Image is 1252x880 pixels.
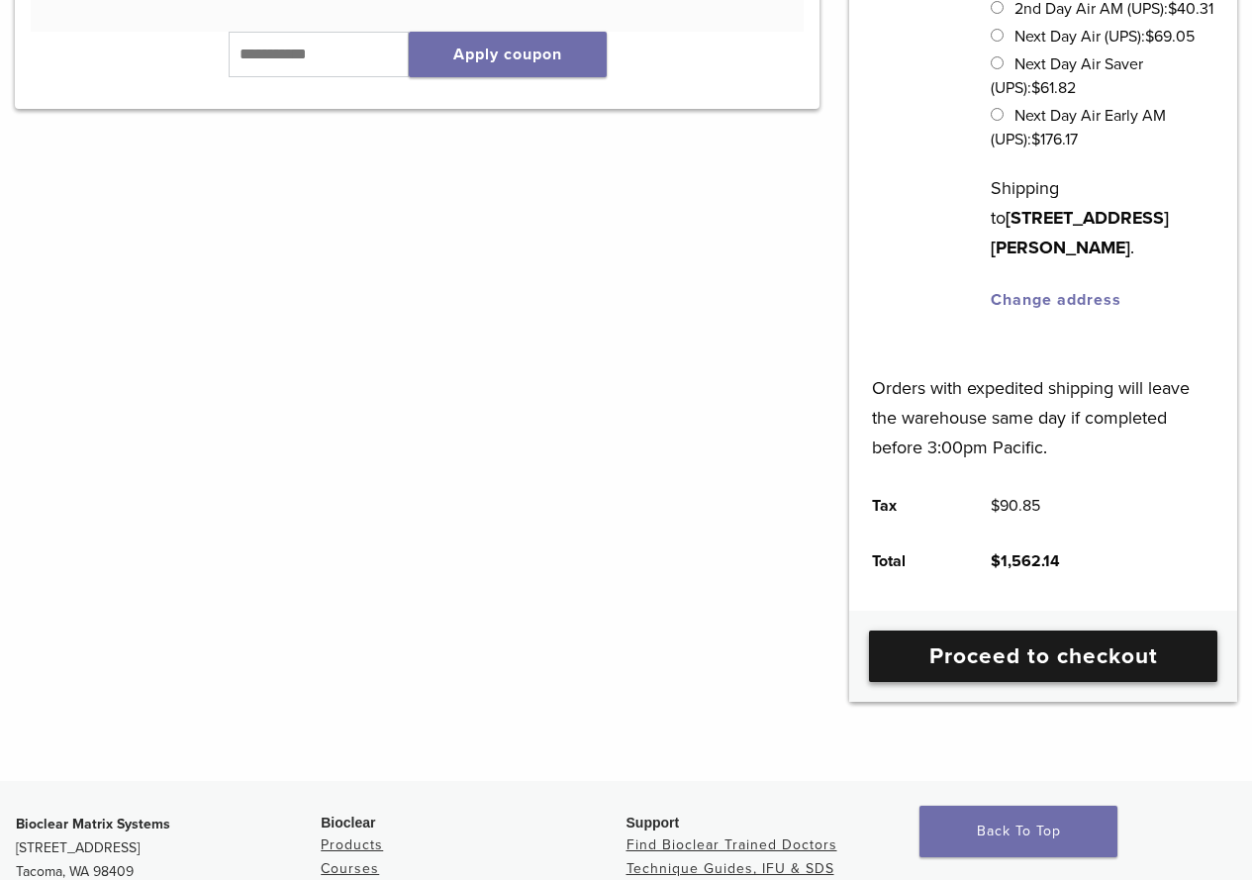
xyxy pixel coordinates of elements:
bdi: 1,562.14 [991,551,1060,571]
label: Next Day Air Early AM (UPS): [991,106,1166,149]
a: Proceed to checkout [869,631,1217,682]
bdi: 69.05 [1145,27,1195,47]
a: Products [321,836,383,853]
span: Support [626,815,680,831]
span: $ [1031,78,1040,98]
button: Apply coupon [409,32,607,77]
a: Find Bioclear Trained Doctors [626,836,837,853]
p: Orders with expedited shipping will leave the warehouse same day if completed before 3:00pm Pacific. [872,343,1214,462]
a: Technique Guides, IFU & SDS [626,860,834,877]
span: $ [991,551,1001,571]
bdi: 90.85 [991,496,1040,516]
label: Next Day Air (UPS): [1014,27,1195,47]
span: $ [1031,130,1040,149]
p: Shipping to . [991,173,1214,262]
span: Bioclear [321,815,375,831]
strong: Bioclear Matrix Systems [16,816,170,832]
span: $ [1145,27,1154,47]
span: $ [991,496,1000,516]
strong: [STREET_ADDRESS][PERSON_NAME] [991,207,1169,258]
th: Total [849,534,968,589]
label: Next Day Air Saver (UPS): [991,54,1143,98]
th: Tax [849,478,968,534]
a: Back To Top [919,806,1117,857]
a: Courses [321,860,379,877]
bdi: 176.17 [1031,130,1078,149]
bdi: 61.82 [1031,78,1076,98]
a: Change address [991,290,1121,310]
